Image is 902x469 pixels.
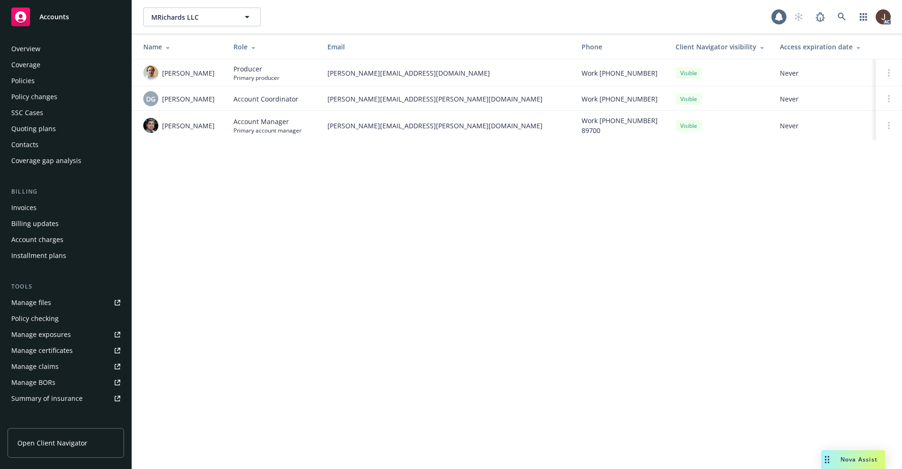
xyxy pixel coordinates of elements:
[17,438,87,448] span: Open Client Navigator
[8,187,124,196] div: Billing
[11,57,40,72] div: Coverage
[11,375,55,390] div: Manage BORs
[143,118,158,133] img: photo
[11,311,59,326] div: Policy checking
[8,343,124,358] a: Manage certificates
[876,9,891,24] img: photo
[8,327,124,342] a: Manage exposures
[11,232,63,247] div: Account charges
[789,8,808,26] a: Start snowing
[8,295,124,310] a: Manage files
[327,42,567,52] div: Email
[780,94,868,104] span: Never
[8,282,124,291] div: Tools
[854,8,873,26] a: Switch app
[151,12,233,22] span: MRichards LLC
[11,295,51,310] div: Manage files
[11,359,59,374] div: Manage claims
[11,200,37,215] div: Invoices
[8,121,124,136] a: Quoting plans
[143,65,158,80] img: photo
[11,343,73,358] div: Manage certificates
[11,89,57,104] div: Policy changes
[821,450,885,469] button: Nova Assist
[821,450,833,469] div: Drag to move
[676,42,765,52] div: Client Navigator visibility
[11,327,71,342] div: Manage exposures
[780,121,868,131] span: Never
[8,153,124,168] a: Coverage gap analysis
[327,68,567,78] span: [PERSON_NAME][EMAIL_ADDRESS][DOMAIN_NAME]
[11,121,56,136] div: Quoting plans
[780,42,868,52] div: Access expiration date
[8,232,124,247] a: Account charges
[582,116,661,135] span: Work [PHONE_NUMBER] 89700
[327,94,567,104] span: [PERSON_NAME][EMAIL_ADDRESS][PERSON_NAME][DOMAIN_NAME]
[582,42,661,52] div: Phone
[146,94,156,104] span: DG
[676,93,702,105] div: Visible
[11,41,40,56] div: Overview
[233,74,280,82] span: Primary producer
[8,89,124,104] a: Policy changes
[8,248,124,263] a: Installment plans
[39,13,69,21] span: Accounts
[162,68,215,78] span: [PERSON_NAME]
[11,105,43,120] div: SSC Cases
[11,73,35,88] div: Policies
[11,391,83,406] div: Summary of insurance
[811,8,830,26] a: Report a Bug
[780,68,868,78] span: Never
[582,68,658,78] span: Work [PHONE_NUMBER]
[8,216,124,231] a: Billing updates
[676,120,702,132] div: Visible
[11,248,66,263] div: Installment plans
[832,8,851,26] a: Search
[8,137,124,152] a: Contacts
[11,216,59,231] div: Billing updates
[233,64,280,74] span: Producer
[162,94,215,104] span: [PERSON_NAME]
[8,375,124,390] a: Manage BORs
[327,121,567,131] span: [PERSON_NAME][EMAIL_ADDRESS][PERSON_NAME][DOMAIN_NAME]
[8,4,124,30] a: Accounts
[8,57,124,72] a: Coverage
[233,94,298,104] span: Account Coordinator
[582,94,658,104] span: Work [PHONE_NUMBER]
[233,42,312,52] div: Role
[8,359,124,374] a: Manage claims
[11,153,81,168] div: Coverage gap analysis
[11,137,39,152] div: Contacts
[233,126,302,134] span: Primary account manager
[8,73,124,88] a: Policies
[162,121,215,131] span: [PERSON_NAME]
[143,8,261,26] button: MRichards LLC
[840,455,878,463] span: Nova Assist
[8,200,124,215] a: Invoices
[676,67,702,79] div: Visible
[8,391,124,406] a: Summary of insurance
[8,41,124,56] a: Overview
[143,42,218,52] div: Name
[8,105,124,120] a: SSC Cases
[8,311,124,326] a: Policy checking
[233,117,302,126] span: Account Manager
